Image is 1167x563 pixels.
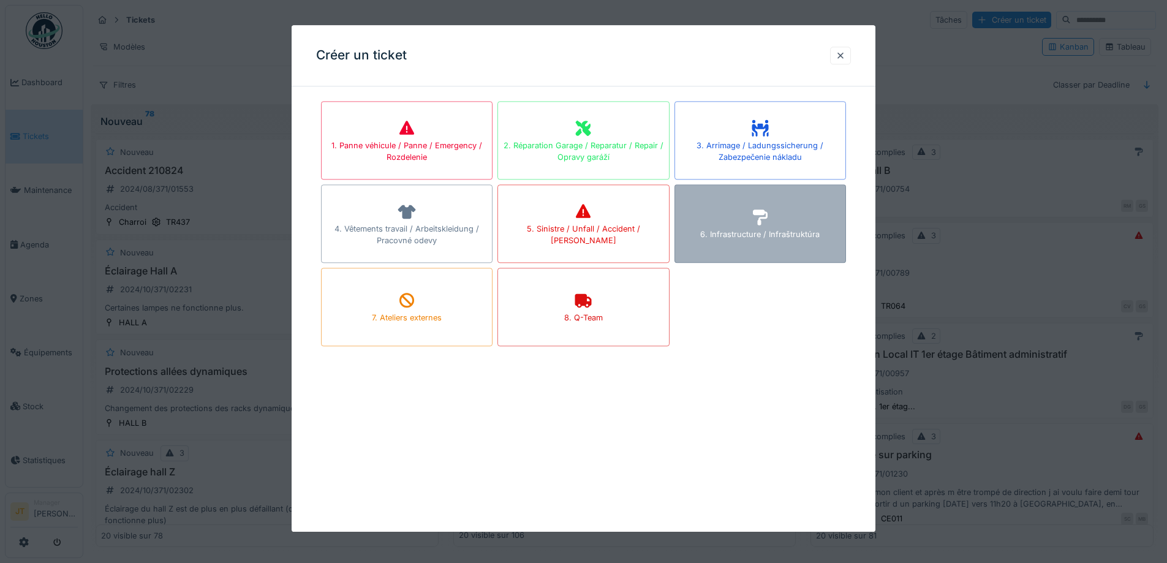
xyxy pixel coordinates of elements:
div: 5. Sinistre / Unfall / Accident / [PERSON_NAME] [498,223,668,246]
div: 8. Q-Team [564,312,603,324]
h3: Créer un ticket [316,48,407,63]
div: 6. Infrastructure / Infraštruktúra [700,229,820,241]
div: 2. Réparation Garage / Reparatur / Repair / Opravy garáží [498,140,668,163]
div: 4. Vêtements travail / Arbeitskleidung / Pracovné odevy [322,223,492,246]
div: 7. Ateliers externes [372,312,442,324]
div: 3. Arrimage / Ladungssicherung / Zabezpečenie nákladu [675,140,845,163]
div: 1. Panne véhicule / Panne / Emergency / Rozdelenie [322,140,492,163]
